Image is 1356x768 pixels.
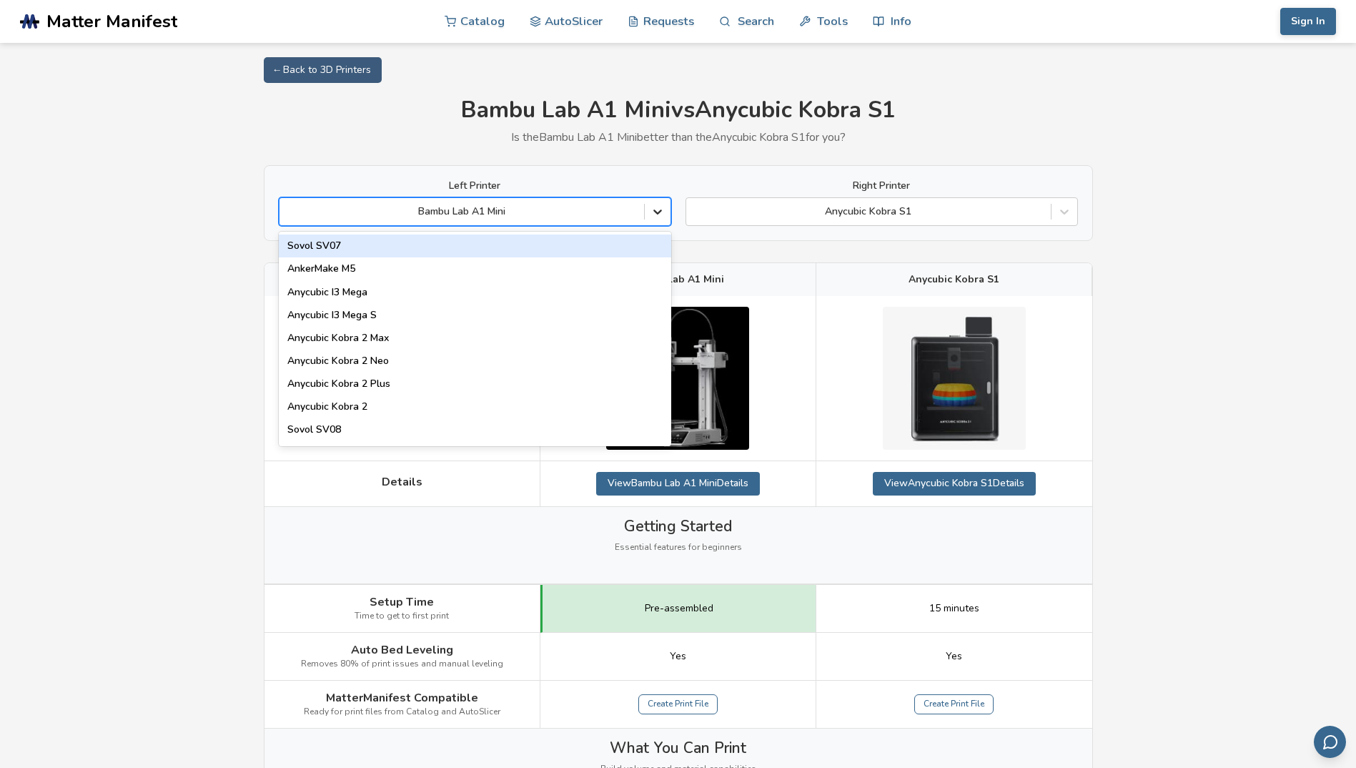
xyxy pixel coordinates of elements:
a: ← Back to 3D Printers [264,57,382,83]
label: Left Printer [279,180,671,192]
span: MatterManifest Compatible [326,691,478,704]
div: Anycubic I3 Mega [279,281,671,304]
span: What You Can Print [610,739,746,757]
span: Removes 80% of print issues and manual leveling [301,659,503,669]
button: Sign In [1280,8,1336,35]
span: Details [382,476,422,488]
span: Anycubic Kobra S1 [909,274,999,285]
a: ViewAnycubic Kobra S1Details [873,472,1036,495]
span: Bambu Lab A1 Mini [631,274,724,285]
span: Matter Manifest [46,11,177,31]
p: Is the Bambu Lab A1 Mini better than the Anycubic Kobra S1 for you? [264,131,1093,144]
img: Anycubic Kobra S1 [883,307,1026,450]
button: Send feedback via email [1314,726,1346,758]
a: Create Print File [638,694,718,714]
span: Yes [946,651,962,662]
span: Essential features for beginners [615,543,742,553]
div: Anycubic Kobra 2 Neo [279,350,671,373]
input: Anycubic Kobra S1 [693,206,696,217]
span: Pre-assembled [645,603,713,614]
div: Anycubic Kobra 2 Max [279,327,671,350]
div: Sovol SV08 [279,418,671,441]
span: Yes [670,651,686,662]
div: Anycubic I3 Mega S [279,304,671,327]
a: Create Print File [914,694,994,714]
img: Bambu Lab A1 Mini [606,307,749,450]
a: ViewBambu Lab A1 MiniDetails [596,472,760,495]
div: AnkerMake M5 [279,257,671,280]
div: Creality Hi [279,441,671,464]
span: Setup Time [370,596,434,609]
span: Auto Bed Leveling [351,644,453,656]
h1: Bambu Lab A1 Mini vs Anycubic Kobra S1 [264,97,1093,124]
div: Anycubic Kobra 2 [279,395,671,418]
span: Getting Started [624,518,732,535]
div: Sovol SV07 [279,235,671,257]
span: 15 minutes [929,603,979,614]
label: Right Printer [686,180,1078,192]
span: Time to get to first print [355,611,449,621]
span: Ready for print files from Catalog and AutoSlicer [304,707,500,717]
input: Bambu Lab A1 MiniSovol SV07AnkerMake M5Anycubic I3 MegaAnycubic I3 Mega SAnycubic Kobra 2 MaxAnyc... [287,206,289,217]
div: Anycubic Kobra 2 Plus [279,373,671,395]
